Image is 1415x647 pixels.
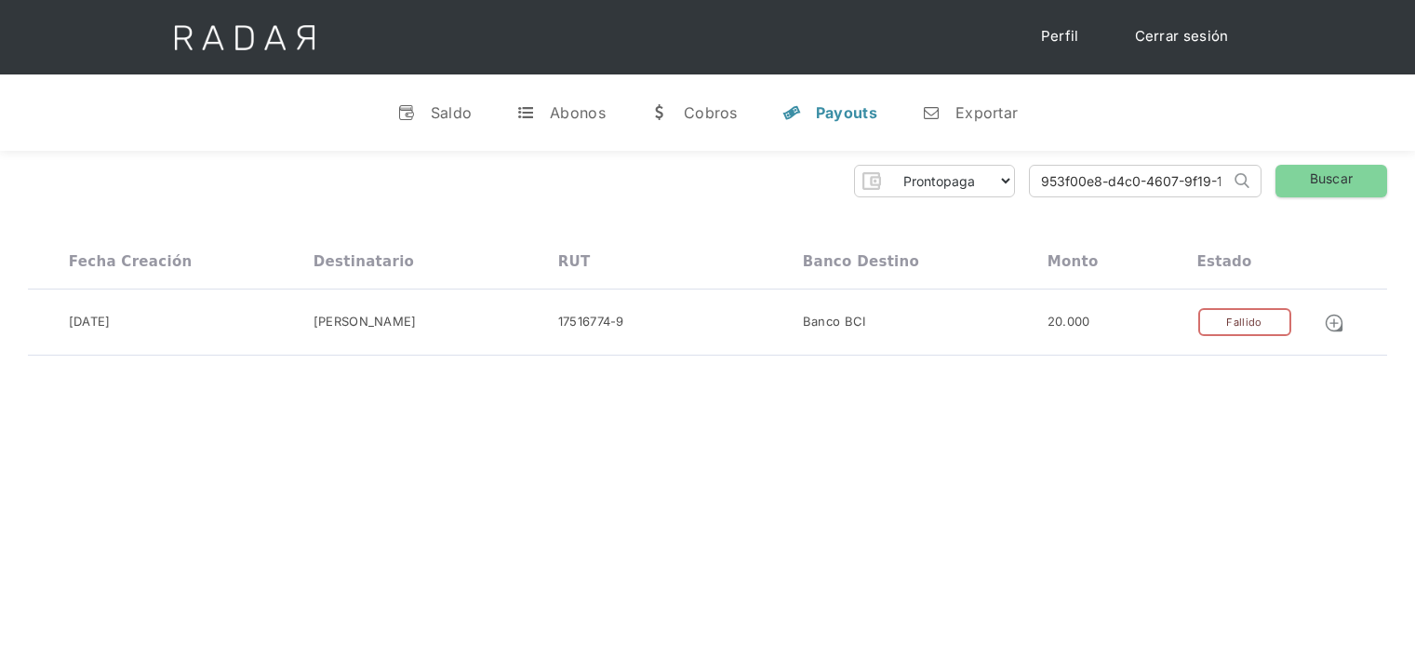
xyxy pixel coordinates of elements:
[558,253,591,270] div: RUT
[803,253,919,270] div: Banco destino
[803,313,866,331] div: Banco BCI
[1048,313,1090,331] div: 20.000
[955,103,1018,122] div: Exportar
[314,313,417,331] div: [PERSON_NAME]
[1048,253,1099,270] div: Monto
[550,103,606,122] div: Abonos
[397,103,416,122] div: v
[1116,19,1248,55] a: Cerrar sesión
[69,313,111,331] div: [DATE]
[1324,313,1344,333] img: Detalle
[816,103,877,122] div: Payouts
[1030,166,1230,196] input: Busca por ID
[854,165,1015,197] form: Form
[650,103,669,122] div: w
[431,103,473,122] div: Saldo
[314,253,414,270] div: Destinatario
[69,253,193,270] div: Fecha creación
[1196,253,1251,270] div: Estado
[1275,165,1387,197] a: Buscar
[922,103,941,122] div: n
[558,313,624,331] div: 17516774-9
[1022,19,1098,55] a: Perfil
[516,103,535,122] div: t
[684,103,738,122] div: Cobros
[1198,308,1291,337] div: Fallido
[782,103,801,122] div: y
